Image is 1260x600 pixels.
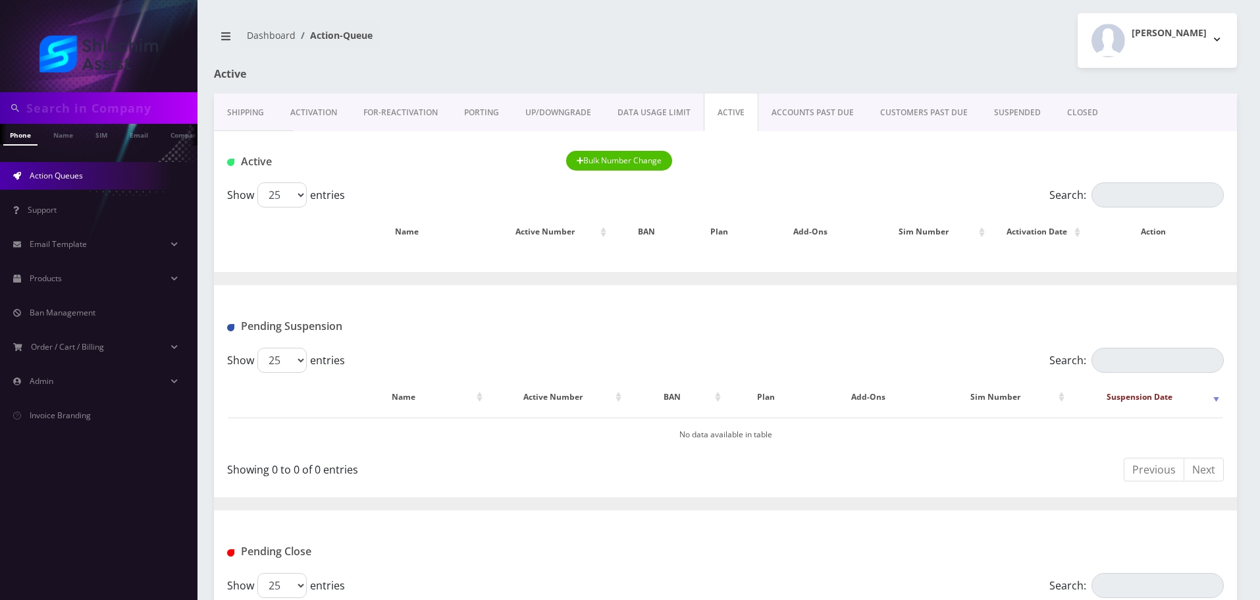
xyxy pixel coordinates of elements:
[3,124,38,146] a: Phone
[1049,182,1224,207] label: Search:
[227,159,234,166] img: Active
[808,378,928,416] th: Add-Ons
[247,29,296,41] a: Dashboard
[26,95,194,121] input: Search in Company
[257,348,307,373] select: Showentries
[257,573,307,598] select: Showentries
[39,36,158,72] img: Shluchim Assist
[123,124,155,144] a: Email
[214,68,542,80] h1: Active
[566,151,673,171] button: Bulk Number Change
[214,22,716,59] nav: breadcrumb
[30,410,91,421] span: Invoice Branding
[350,94,451,132] a: FOR-REActivation
[164,124,208,144] a: Company
[227,348,345,373] label: Show entries
[277,94,350,132] a: Activation
[328,213,485,251] th: Name
[30,238,87,250] span: Email Template
[1069,378,1222,416] th: Suspension Date: activate to sort column ascending
[227,573,345,598] label: Show entries
[981,94,1054,132] a: SUSPENDED
[756,213,864,251] th: Add-Ons
[227,182,345,207] label: Show entries
[1124,458,1184,482] a: Previous
[512,94,604,132] a: UP/DOWNGRADE
[1049,348,1224,373] label: Search:
[227,549,234,557] img: Pending Close
[725,378,806,416] th: Plan
[328,378,486,416] th: Name: activate to sort column ascending
[89,124,114,144] a: SIM
[1054,94,1111,132] a: CLOSED
[487,378,625,416] th: Active Number: activate to sort column ascending
[1091,348,1224,373] input: Search:
[866,213,989,251] th: Sim Number
[28,204,57,215] span: Support
[47,124,80,144] a: Name
[1132,28,1207,39] h2: [PERSON_NAME]
[989,213,1083,251] th: Activation Date
[228,418,1222,451] td: No data available in table
[451,94,512,132] a: PORTING
[486,213,610,251] th: Active Number
[683,213,756,251] th: Plan
[1049,573,1224,598] label: Search:
[227,545,546,558] h1: Pending Close
[296,28,373,42] li: Action-Queue
[214,94,277,132] a: Shipping
[30,273,62,284] span: Products
[227,320,546,333] h1: Pending Suspension
[704,94,758,132] a: ACTIVE
[30,307,95,318] span: Ban Management
[930,378,1068,416] th: Sim Number: activate to sort column ascending
[604,94,704,132] a: DATA USAGE LIMIT
[1078,13,1237,68] button: [PERSON_NAME]
[227,155,546,168] h1: Active
[611,213,681,251] th: BAN
[1085,213,1222,251] th: Action
[1091,182,1224,207] input: Search:
[227,324,234,331] img: Pending Suspension
[257,182,307,207] select: Showentries
[1091,573,1224,598] input: Search:
[1184,458,1224,482] a: Next
[626,378,724,416] th: BAN: activate to sort column ascending
[758,94,867,132] a: ACCOUNTS PAST DUE
[227,456,716,477] div: Showing 0 to 0 of 0 entries
[30,170,83,181] span: Action Queues
[30,375,53,387] span: Admin
[31,341,104,352] span: Order / Cart / Billing
[867,94,981,132] a: CUSTOMERS PAST DUE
